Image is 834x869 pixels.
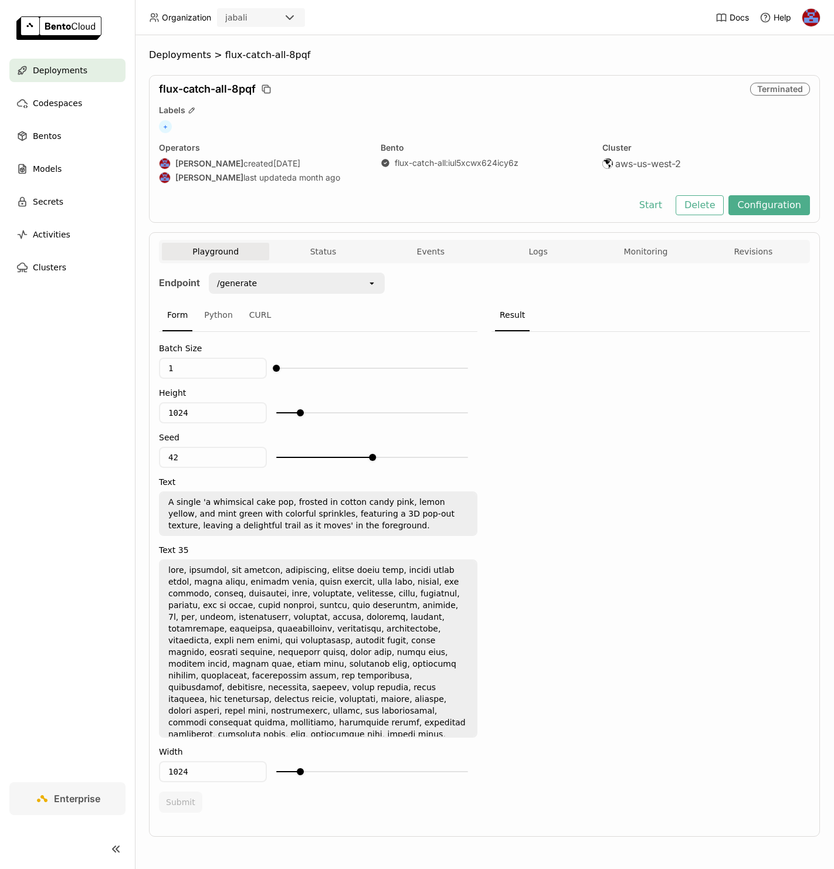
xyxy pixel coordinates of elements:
span: [DATE] [273,158,300,169]
div: Accessibility label [297,768,304,775]
button: Start [630,195,671,215]
label: Text 35 [159,545,477,555]
span: + [159,120,172,133]
div: /generate [217,277,257,289]
div: Accessibility label [297,409,304,416]
label: Batch Size [159,344,477,353]
label: Width [159,747,477,756]
img: Jhonatan Oliveira [160,158,170,169]
span: aws-us-west-2 [615,158,681,169]
input: Selected jabali. [249,12,250,24]
span: flux-catch-all-8pqf [225,49,311,61]
div: Help [760,12,791,23]
span: Logs [528,246,547,257]
span: Enterprise [54,793,100,804]
a: Codespaces [9,91,126,115]
div: Labels [159,105,810,116]
span: Activities [33,228,70,242]
span: Deployments [33,63,87,77]
button: Revisions [700,243,807,260]
span: Help [774,12,791,23]
button: Events [377,243,484,260]
a: Deployments [9,59,126,82]
a: Docs [716,12,749,23]
span: Bentos [33,129,61,143]
div: Accessibility label [273,365,280,372]
strong: Endpoint [159,277,200,288]
span: flux-catch-all-8pqf [159,83,256,96]
a: Secrets [9,190,126,213]
div: Form [162,300,192,331]
span: a month ago [292,172,340,183]
nav: Breadcrumbs navigation [149,49,820,61]
textarea: A single 'a whimsical cake pop, frosted in cotton candy pink, lemon yellow, and mint green with c... [160,493,476,535]
div: last updated [159,172,367,184]
a: Enterprise [9,782,126,815]
div: Cluster [602,142,810,153]
button: Submit [159,792,202,813]
label: Text [159,477,477,487]
div: created [159,158,367,169]
div: Python [199,300,238,331]
button: Playground [162,243,269,260]
strong: [PERSON_NAME] [175,172,243,183]
a: Models [9,157,126,181]
span: Models [33,162,62,176]
span: Docs [730,12,749,23]
div: Result [495,300,530,331]
div: CURL [245,300,276,331]
svg: open [367,279,377,288]
div: Terminated [750,83,810,96]
label: Height [159,388,477,398]
textarea: lore, ipsumdol, sit ametcon, adipiscing, elitse doeiu temp, incidi utlab etdol, magna aliqu, enim... [160,561,476,736]
div: jabali [225,12,248,23]
div: Accessibility label [369,454,376,461]
img: logo [16,16,101,40]
img: Jhonatan Oliveira [160,172,170,183]
div: Bento [381,142,588,153]
button: Status [269,243,377,260]
span: Organization [162,12,211,23]
span: Clusters [33,260,66,274]
a: Activities [9,223,126,246]
a: Clusters [9,256,126,279]
span: > [211,49,225,61]
label: Seed [159,433,477,442]
a: flux-catch-all:iul5xcwx624icy6z [395,158,518,168]
span: Deployments [149,49,211,61]
input: Selected /generate. [258,277,259,289]
strong: [PERSON_NAME] [175,158,243,169]
a: Bentos [9,124,126,148]
img: Jhonatan Oliveira [802,9,820,26]
button: Delete [676,195,724,215]
span: Secrets [33,195,63,209]
div: Operators [159,142,367,153]
button: Monitoring [592,243,699,260]
button: Configuration [728,195,810,215]
span: Codespaces [33,96,82,110]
